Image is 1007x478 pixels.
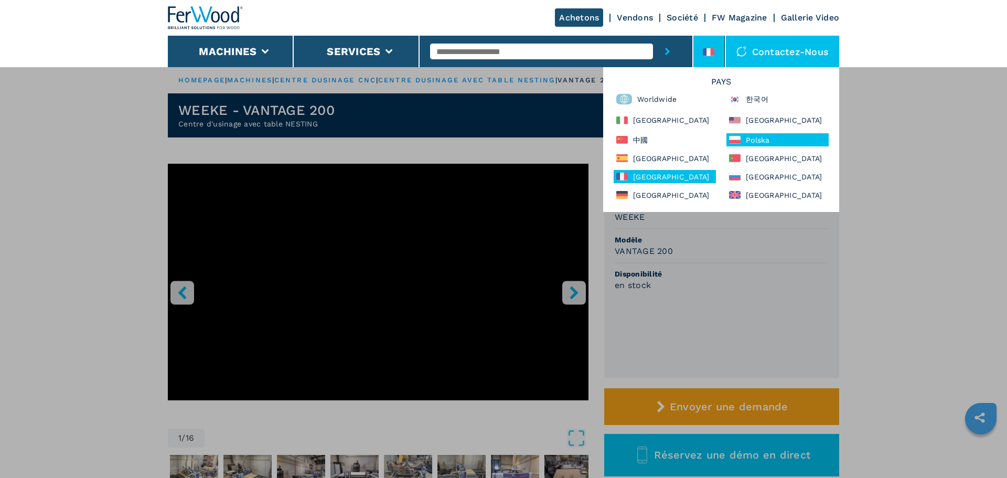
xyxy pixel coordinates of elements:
[614,170,716,183] div: [GEOGRAPHIC_DATA]
[726,133,829,146] div: Polska
[614,188,716,201] div: [GEOGRAPHIC_DATA]
[726,188,829,201] div: [GEOGRAPHIC_DATA]
[726,36,840,67] div: Contactez-nous
[614,152,716,165] div: [GEOGRAPHIC_DATA]
[726,112,829,128] div: [GEOGRAPHIC_DATA]
[168,6,243,29] img: Ferwood
[712,13,767,23] a: FW Magazine
[781,13,840,23] a: Gallerie Video
[614,91,716,107] div: Worldwide
[555,8,603,27] a: Achetons
[667,13,698,23] a: Société
[614,112,716,128] div: [GEOGRAPHIC_DATA]
[327,45,380,58] button: Services
[726,91,829,107] div: 한국어
[608,78,834,91] h6: Pays
[736,46,747,57] img: Contactez-nous
[726,170,829,183] div: [GEOGRAPHIC_DATA]
[614,133,716,146] div: 中國
[653,36,682,67] button: submit-button
[617,13,653,23] a: Vendons
[726,152,829,165] div: [GEOGRAPHIC_DATA]
[199,45,256,58] button: Machines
